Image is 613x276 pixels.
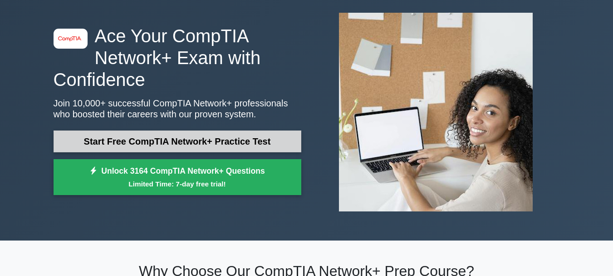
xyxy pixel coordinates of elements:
[54,25,301,90] h1: Ace Your CompTIA Network+ Exam with Confidence
[54,130,301,152] a: Start Free CompTIA Network+ Practice Test
[65,179,290,189] small: Limited Time: 7-day free trial!
[54,159,301,196] a: Unlock 3164 CompTIA Network+ QuestionsLimited Time: 7-day free trial!
[54,98,301,120] p: Join 10,000+ successful CompTIA Network+ professionals who boosted their careers with our proven ...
